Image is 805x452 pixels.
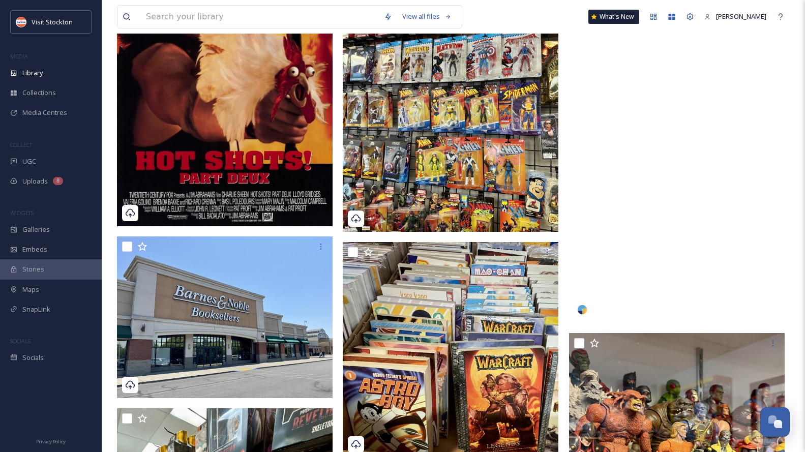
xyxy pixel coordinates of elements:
span: Embeds [22,245,47,254]
img: snapsea-logo.png [577,305,587,315]
span: Collections [22,88,56,98]
span: SnapLink [22,305,50,314]
span: MEDIA [10,52,28,60]
span: Library [22,68,43,78]
span: Privacy Policy [36,438,66,445]
button: Open Chat [760,407,790,437]
span: Socials [22,353,44,363]
span: [PERSON_NAME] [716,12,766,21]
div: 8 [53,177,63,185]
input: Search your library [141,6,379,28]
span: Visit Stockton [32,17,73,26]
img: JNA Collectibles wall figures.jpg [343,16,558,232]
span: Uploads [22,176,48,186]
span: COLLECT [10,141,32,148]
a: What's New [588,10,639,24]
a: [PERSON_NAME] [699,7,771,26]
span: Maps [22,285,39,294]
span: Stories [22,264,44,274]
span: Galleries [22,225,50,234]
img: Barnes & Noble.jpg [117,236,333,398]
span: WIDGETS [10,209,34,217]
span: Media Centres [22,108,67,117]
span: SOCIALS [10,337,31,345]
span: UGC [22,157,36,166]
a: Privacy Policy [36,435,66,447]
img: unnamed.jpeg [16,17,26,27]
a: View all files [397,7,457,26]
